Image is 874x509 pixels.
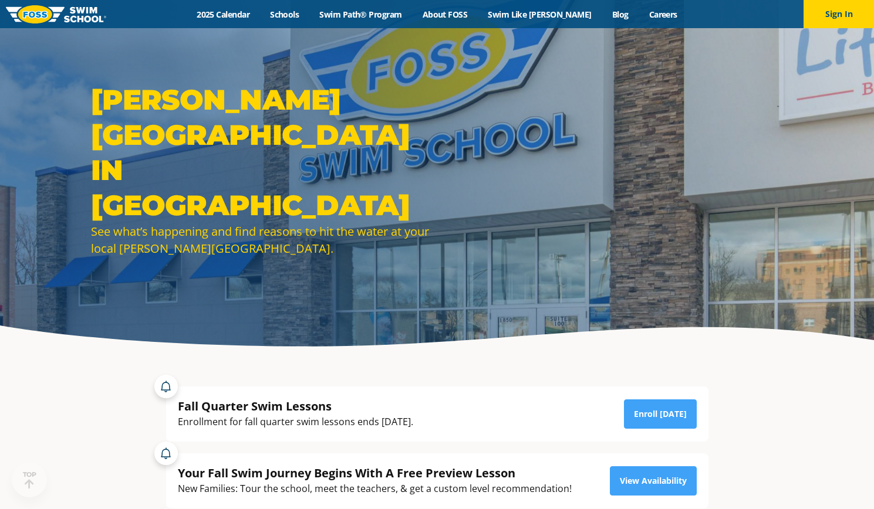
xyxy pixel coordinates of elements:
img: FOSS Swim School Logo [6,5,106,23]
div: Enrollment for fall quarter swim lessons ends [DATE]. [178,414,413,430]
div: Your Fall Swim Journey Begins With A Free Preview Lesson [178,465,572,481]
a: View Availability [610,466,697,496]
a: Swim Path® Program [309,9,412,20]
a: Schools [260,9,309,20]
div: See what’s happening and find reasons to hit the water at your local [PERSON_NAME][GEOGRAPHIC_DATA]. [91,223,431,257]
div: Fall Quarter Swim Lessons [178,398,413,414]
a: Blog [602,9,639,20]
div: New Families: Tour the school, meet the teachers, & get a custom level recommendation! [178,481,572,497]
a: Enroll [DATE] [624,399,697,429]
a: Swim Like [PERSON_NAME] [478,9,602,20]
div: TOP [23,471,36,489]
a: 2025 Calendar [187,9,260,20]
a: About FOSS [412,9,478,20]
a: Careers [639,9,687,20]
h1: [PERSON_NAME][GEOGRAPHIC_DATA] in [GEOGRAPHIC_DATA] [91,82,431,223]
